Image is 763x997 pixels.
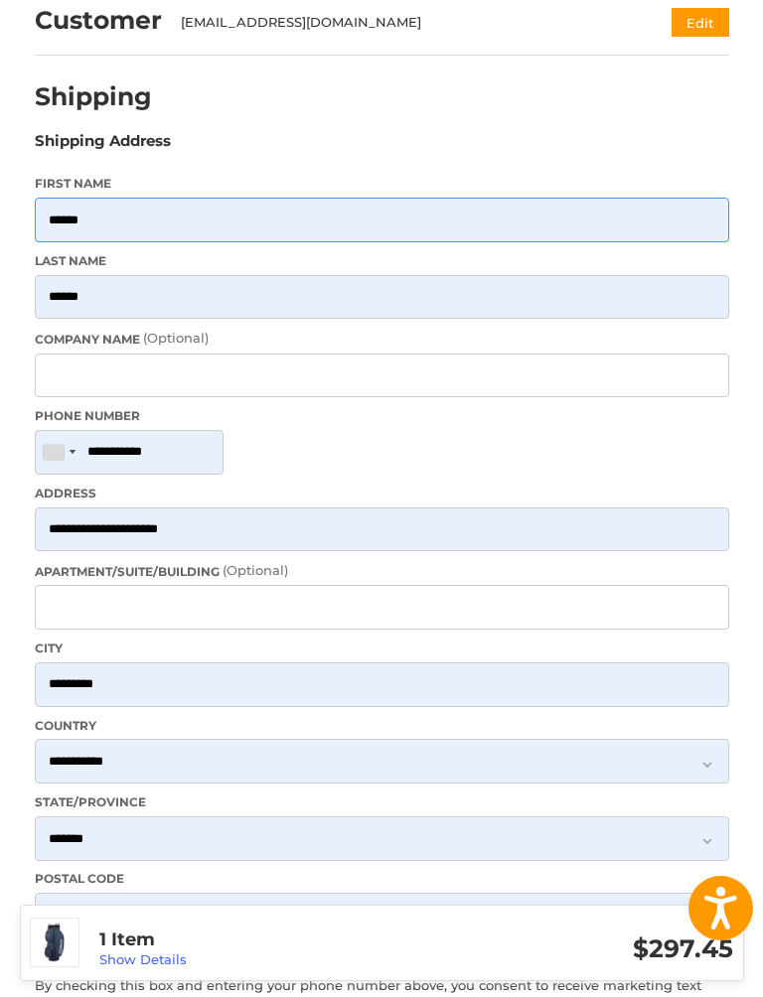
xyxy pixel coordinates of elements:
[35,326,729,346] label: Company Name
[223,559,288,575] small: (Optional)
[99,948,187,964] a: Show Details
[35,172,729,190] label: First Name
[35,78,152,109] h2: Shipping
[35,867,729,885] label: Postal Code
[35,637,729,654] label: City
[35,714,729,732] label: Country
[143,327,209,343] small: (Optional)
[35,2,162,33] h2: Customer
[35,482,729,499] label: Address
[35,404,729,422] label: Phone Number
[416,930,733,961] h3: $297.45
[35,558,729,578] label: Apartment/Suite/Building
[35,790,729,808] label: State/Province
[35,127,171,159] legend: Shipping Address
[31,916,78,963] img: Titleist Golf 2025 Cart 15 Bag - Mint Demo
[672,5,729,34] button: Edit
[35,249,729,267] label: Last Name
[181,10,633,30] div: [EMAIL_ADDRESS][DOMAIN_NAME]
[99,926,416,948] h3: 1 Item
